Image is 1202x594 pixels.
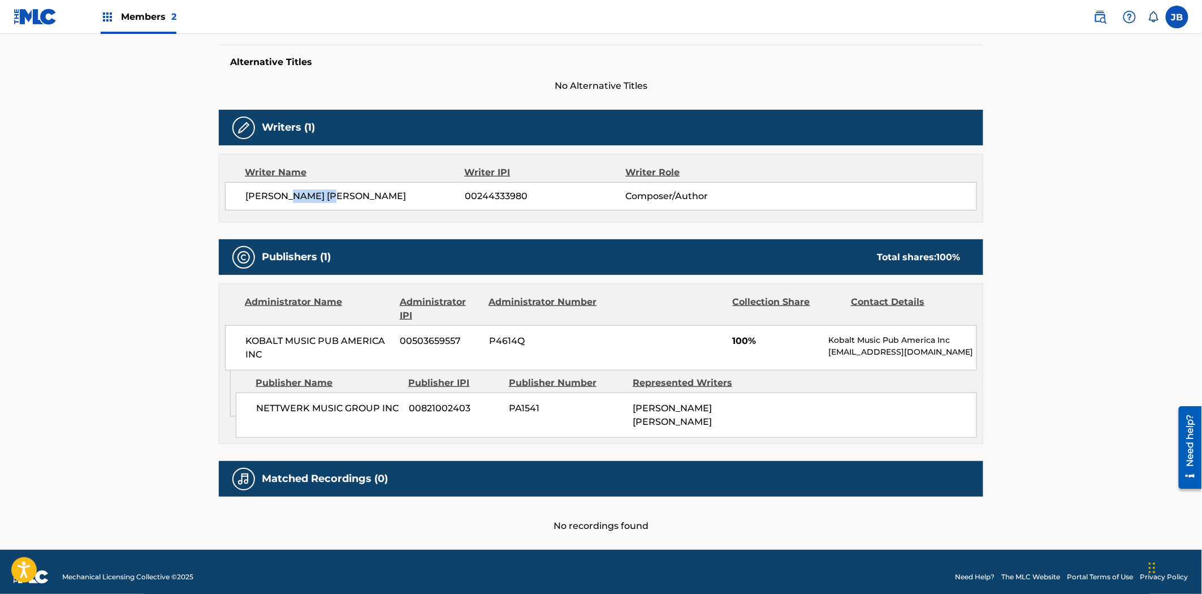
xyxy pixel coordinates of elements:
div: Collection Share [733,295,842,322]
div: Writer Name [245,166,465,179]
span: 100 % [937,252,961,262]
div: Help [1118,6,1141,28]
span: [PERSON_NAME] [PERSON_NAME] [633,403,712,427]
span: 00821002403 [409,402,500,415]
img: Top Rightsholders [101,10,114,24]
div: Writer Role [625,166,772,179]
span: 100% [733,334,820,348]
h5: Alternative Titles [230,57,972,68]
span: Members [121,10,176,23]
span: No Alternative Titles [219,79,983,93]
div: Total shares: [877,251,961,264]
p: [EMAIL_ADDRESS][DOMAIN_NAME] [829,346,976,358]
div: User Menu [1166,6,1188,28]
div: Administrator Number [488,295,598,322]
span: 00244333980 [465,190,625,203]
span: [PERSON_NAME] [PERSON_NAME] [245,190,465,203]
div: Notifications [1148,11,1159,23]
div: Writer IPI [465,166,626,179]
h5: Publishers (1) [262,251,331,264]
span: 00503659557 [400,334,481,348]
a: Need Help? [955,572,995,582]
a: Privacy Policy [1140,572,1188,582]
img: help [1123,10,1136,24]
iframe: Resource Center [1170,402,1202,493]
span: NETTWERK MUSIC GROUP INC [256,402,400,415]
div: Publisher Number [509,376,624,390]
div: Administrator IPI [400,295,480,322]
span: Mechanical Licensing Collective © 2025 [62,572,193,582]
div: Contact Details [851,295,961,322]
span: 2 [171,11,176,22]
img: MLC Logo [14,8,57,25]
div: No recordings found [219,497,983,533]
span: Composer/Author [625,190,772,203]
img: Publishers [237,251,250,264]
span: P4614Q [489,334,599,348]
img: search [1093,10,1107,24]
a: Public Search [1089,6,1112,28]
a: The MLC Website [1002,572,1061,582]
div: Administrator Name [245,295,391,322]
a: Portal Terms of Use [1067,572,1134,582]
img: Writers [237,121,250,135]
iframe: Chat Widget [1145,540,1202,594]
div: Publisher IPI [408,376,500,390]
p: Kobalt Music Pub America Inc [829,334,976,346]
div: Represented Writers [633,376,748,390]
h5: Matched Recordings (0) [262,472,388,485]
img: Matched Recordings [237,472,250,486]
div: Publisher Name [256,376,400,390]
span: PA1541 [509,402,624,415]
h5: Writers (1) [262,121,315,134]
span: KOBALT MUSIC PUB AMERICA INC [245,334,392,361]
div: Drag [1149,551,1156,585]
